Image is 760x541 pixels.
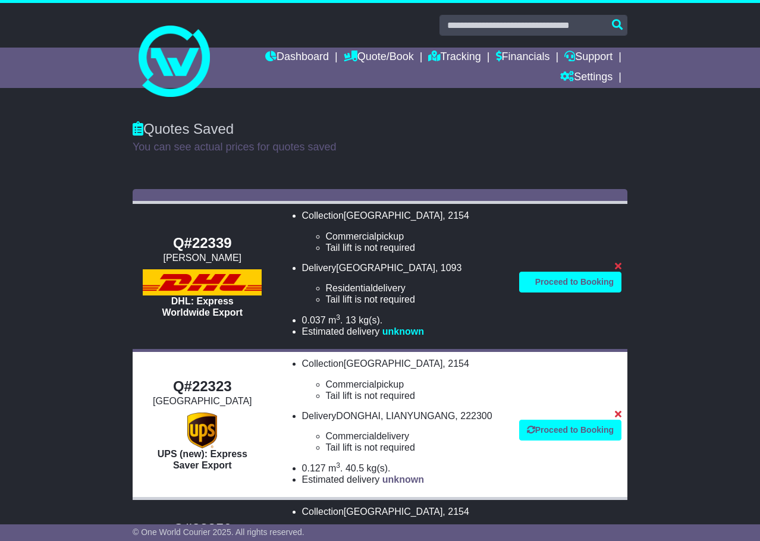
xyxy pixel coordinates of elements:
span: 0.127 [302,463,326,473]
span: Residential [326,283,373,293]
span: kg(s). [367,463,391,473]
div: [PERSON_NAME] [139,252,266,263]
a: Settings [560,68,613,88]
li: Tail lift is not required [326,294,507,305]
li: Delivery [302,410,507,454]
span: [GEOGRAPHIC_DATA] [344,210,443,221]
span: Commercial [326,431,376,441]
span: 13 [346,315,356,325]
span: m . [328,463,343,473]
sup: 3 [336,313,340,322]
sup: 3 [336,461,340,470]
span: 40.5 [346,463,364,473]
img: DHL: Express Worldwide Export [143,269,262,295]
li: Delivery [302,262,507,306]
span: UPS (new): Express Saver Export [158,449,247,470]
span: , 2154 [442,210,469,221]
div: Q#22323 [139,378,266,395]
span: DONGHAI, LIANYUNGANG [336,411,455,421]
span: Commercial [326,379,376,389]
span: © One World Courier 2025. All rights reserved. [133,527,304,537]
li: Tail lift is not required [326,442,507,453]
li: pickup [326,231,507,242]
li: Tail lift is not required [326,390,507,401]
li: Tail lift is not required [326,242,507,253]
a: Proceed to Booking [519,272,621,292]
a: Tracking [428,48,481,68]
span: , 1093 [435,263,461,273]
p: You can see actual prices for quotes saved [133,141,627,154]
div: Q#22250 [139,521,266,538]
div: Q#22339 [139,235,266,252]
li: Collection [302,358,507,401]
li: delivery [326,430,507,442]
span: unknown [382,474,424,485]
div: Quotes Saved [133,121,627,138]
a: Quote/Book [344,48,414,68]
span: [GEOGRAPHIC_DATA] [344,358,443,369]
span: DHL: Express Worldwide Export [162,296,243,317]
li: Estimated delivery [302,326,507,337]
span: , 222300 [455,411,492,421]
span: [GEOGRAPHIC_DATA] [344,507,443,517]
span: unknown [382,326,424,336]
img: UPS (new): Express Saver Export [187,413,217,448]
span: [GEOGRAPHIC_DATA] [336,263,435,273]
span: , 2154 [442,358,469,369]
li: pickup [326,379,507,390]
a: Financials [496,48,550,68]
a: Proceed to Booking [519,420,621,441]
span: , 2154 [442,507,469,517]
a: Support [564,48,613,68]
li: Collection [302,210,507,253]
a: Dashboard [265,48,329,68]
span: 0.037 [302,315,326,325]
span: m . [328,315,343,325]
span: Commercial [326,231,376,241]
span: kg(s). [359,315,382,325]
li: delivery [326,282,507,294]
li: Estimated delivery [302,474,507,485]
div: [GEOGRAPHIC_DATA] [139,395,266,407]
